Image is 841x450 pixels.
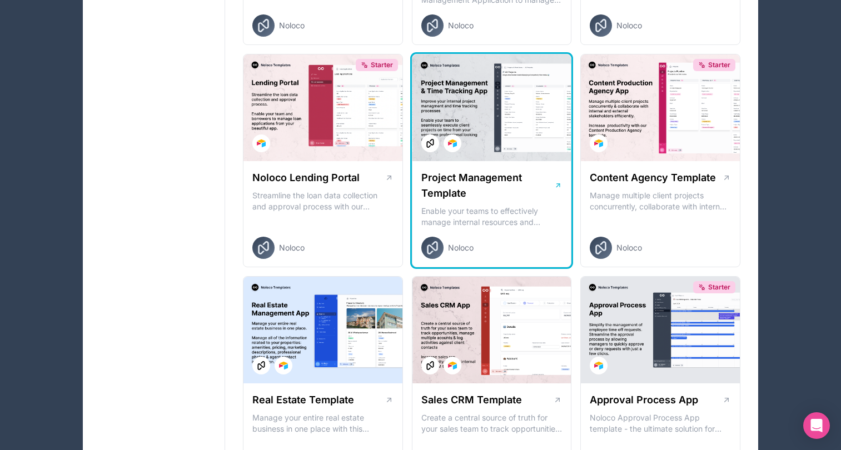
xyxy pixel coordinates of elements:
[594,361,603,370] img: Airtable Logo
[590,392,698,408] h1: Approval Process App
[448,139,457,148] img: Airtable Logo
[421,170,554,201] h1: Project Management Template
[421,206,563,228] p: Enable your teams to effectively manage internal resources and execute client projects on time.
[594,139,603,148] img: Airtable Logo
[590,412,731,434] p: Noloco Approval Process App template - the ultimate solution for managing your employee's time of...
[252,170,360,186] h1: Noloco Lending Portal
[371,61,393,69] span: Starter
[279,361,288,370] img: Airtable Logo
[616,242,642,253] span: Noloco
[708,61,730,69] span: Starter
[279,20,305,31] span: Noloco
[421,392,522,408] h1: Sales CRM Template
[252,190,394,212] p: Streamline the loan data collection and approval process with our Lending Portal template.
[803,412,830,439] div: Open Intercom Messenger
[252,392,354,408] h1: Real Estate Template
[421,412,563,434] p: Create a central source of truth for your sales team to track opportunities, manage multiple acco...
[257,139,266,148] img: Airtable Logo
[252,412,394,434] p: Manage your entire real estate business in one place with this comprehensive real estate transact...
[448,242,474,253] span: Noloco
[590,190,731,212] p: Manage multiple client projects concurrently, collaborate with internal and external stakeholders...
[708,283,730,292] span: Starter
[448,361,457,370] img: Airtable Logo
[279,242,305,253] span: Noloco
[616,20,642,31] span: Noloco
[590,170,716,186] h1: Content Agency Template
[448,20,474,31] span: Noloco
